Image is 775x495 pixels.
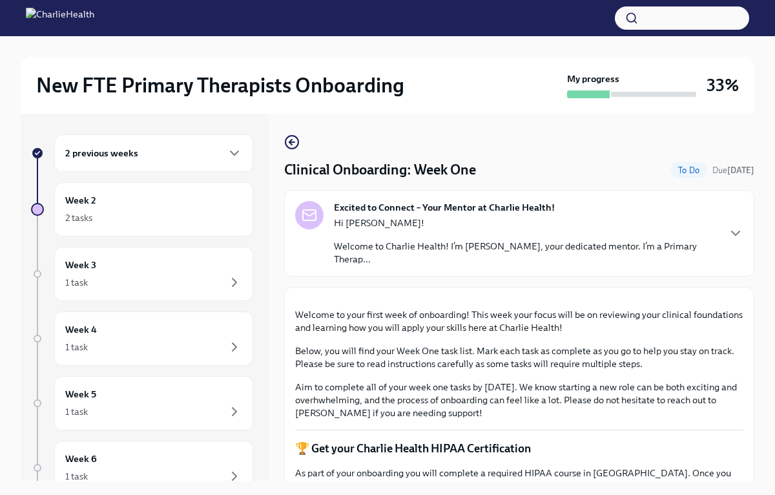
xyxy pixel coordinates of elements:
[26,8,94,28] img: CharlieHealth
[65,258,96,272] h6: Week 3
[295,308,743,334] p: Welcome to your first week of onboarding! This week your focus will be on reviewing your clinical...
[65,452,97,466] h6: Week 6
[670,165,707,175] span: To Do
[65,405,88,418] div: 1 task
[65,211,92,224] div: 2 tasks
[65,193,96,207] h6: Week 2
[65,276,88,289] div: 1 task
[334,201,555,214] strong: Excited to Connect – Your Mentor at Charlie Health!
[295,441,743,456] p: 🏆 Get your Charlie Health HIPAA Certification
[334,240,718,266] p: Welcome to Charlie Health! I’m [PERSON_NAME], your dedicated mentor. I’m a Primary Therap...
[31,311,253,366] a: Week 41 task
[295,344,743,370] p: Below, you will find your Week One task list. Mark each task as complete as you go to help you st...
[31,182,253,237] a: Week 22 tasks
[65,322,97,337] h6: Week 4
[567,72,619,85] strong: My progress
[712,165,754,175] span: Due
[31,441,253,495] a: Week 61 task
[284,160,476,180] h4: Clinical Onboarding: Week One
[65,387,96,401] h6: Week 5
[65,341,88,353] div: 1 task
[36,72,404,98] h2: New FTE Primary Therapists Onboarding
[65,146,138,160] h6: 2 previous weeks
[334,216,718,229] p: Hi [PERSON_NAME]!
[712,164,754,176] span: August 31st, 2025 10:00
[54,134,253,172] div: 2 previous weeks
[727,165,754,175] strong: [DATE]
[65,470,88,483] div: 1 task
[295,381,743,419] p: Aim to complete all of your week one tasks by [DATE]. We know starting a new role can be both exc...
[707,74,739,97] h3: 33%
[31,247,253,301] a: Week 31 task
[31,376,253,430] a: Week 51 task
